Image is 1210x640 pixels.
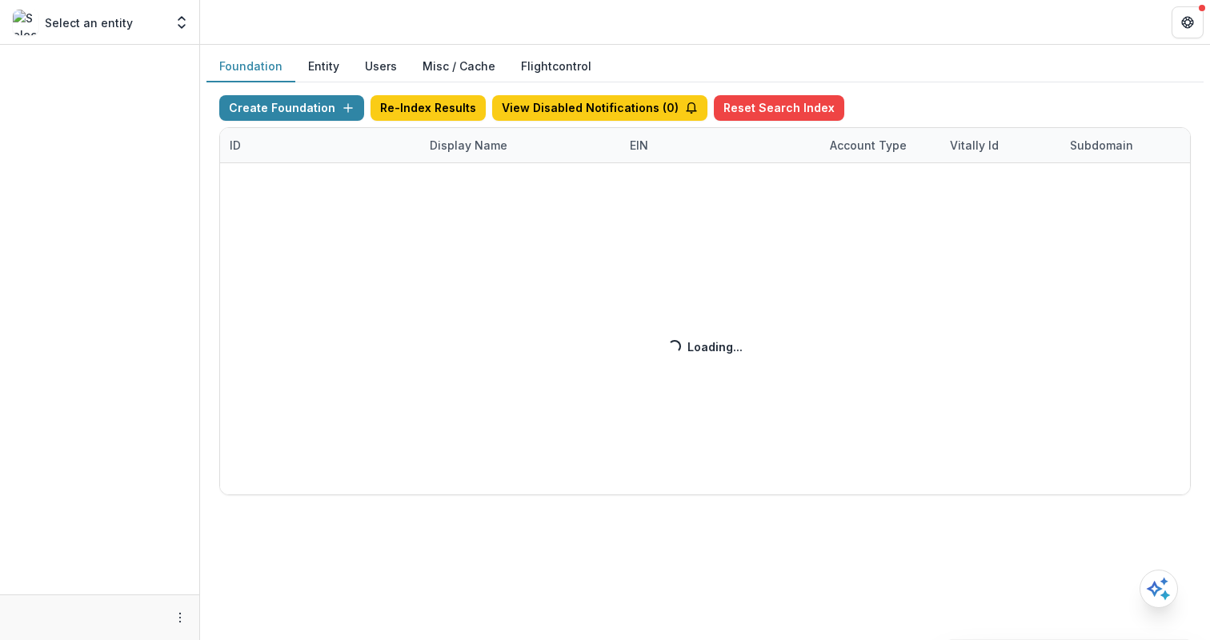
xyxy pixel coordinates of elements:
[45,14,133,31] p: Select an entity
[352,51,410,82] button: Users
[521,58,591,74] a: Flightcontrol
[1140,570,1178,608] button: Open AI Assistant
[410,51,508,82] button: Misc / Cache
[1172,6,1204,38] button: Get Help
[206,51,295,82] button: Foundation
[295,51,352,82] button: Entity
[170,6,193,38] button: Open entity switcher
[13,10,38,35] img: Select an entity
[170,608,190,627] button: More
